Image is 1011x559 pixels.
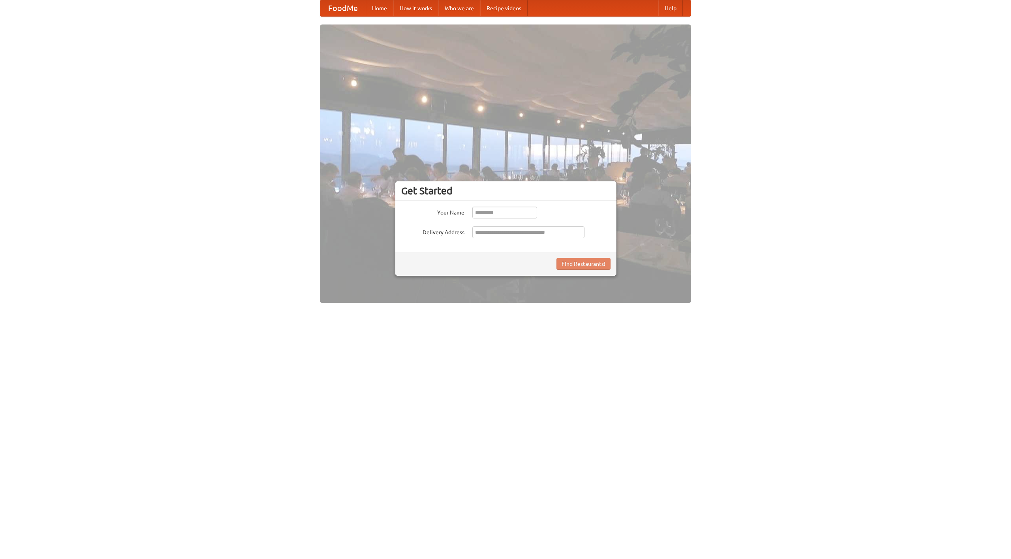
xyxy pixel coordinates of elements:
a: How it works [393,0,438,16]
label: Delivery Address [401,226,464,236]
label: Your Name [401,207,464,216]
a: FoodMe [320,0,366,16]
a: Help [658,0,683,16]
a: Who we are [438,0,480,16]
h3: Get Started [401,185,611,197]
a: Home [366,0,393,16]
button: Find Restaurants! [556,258,611,270]
a: Recipe videos [480,0,528,16]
